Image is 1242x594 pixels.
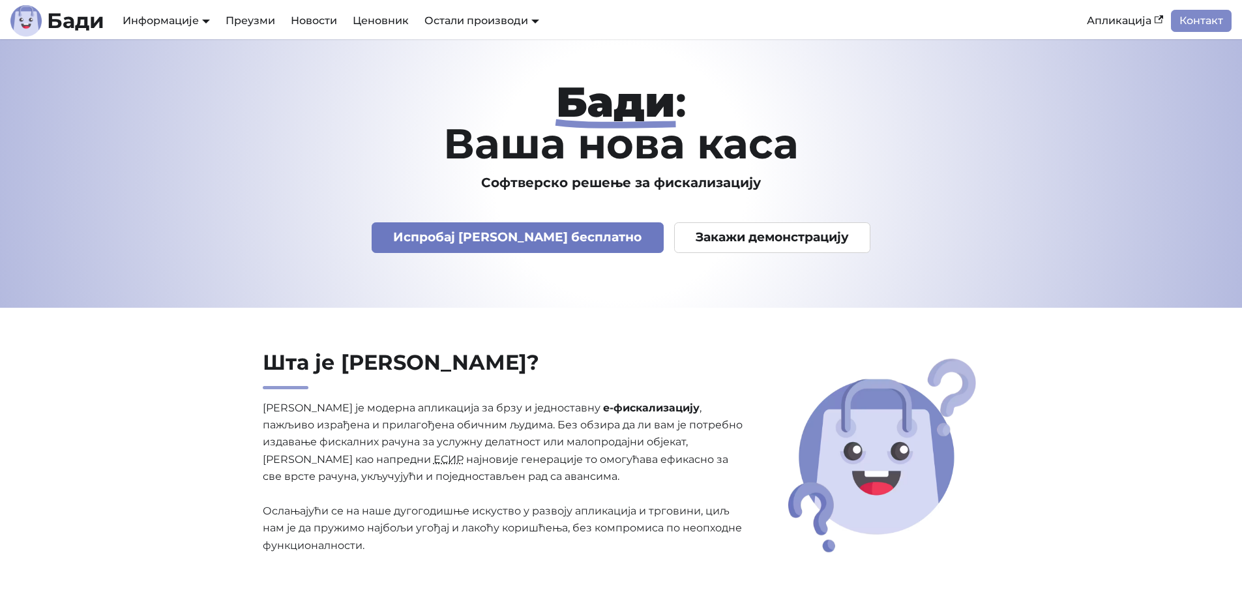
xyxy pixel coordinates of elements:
[263,400,744,555] p: [PERSON_NAME] је модерна апликација за брзу и једноставну , пажљиво израђена и прилагођена обични...
[263,349,744,389] h2: Шта је [PERSON_NAME]?
[201,175,1041,191] h3: Софтверско решење за фискализацију
[603,402,700,414] strong: е-фискализацију
[1171,10,1232,32] a: Контакт
[123,14,210,27] a: Информације
[434,453,464,466] abbr: Електронски систем за издавање рачуна
[345,10,417,32] a: Ценовник
[372,222,664,253] a: Испробај [PERSON_NAME] бесплатно
[47,10,104,31] b: Бади
[283,10,345,32] a: Новости
[10,5,104,37] a: ЛогоБади
[784,354,981,557] img: Шта је Бади?
[10,5,42,37] img: Лого
[1079,10,1171,32] a: Апликација
[556,76,675,127] strong: Бади
[424,14,539,27] a: Остали производи
[201,81,1041,164] h1: : Ваша нова каса
[218,10,283,32] a: Преузми
[674,222,871,253] a: Закажи демонстрацију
